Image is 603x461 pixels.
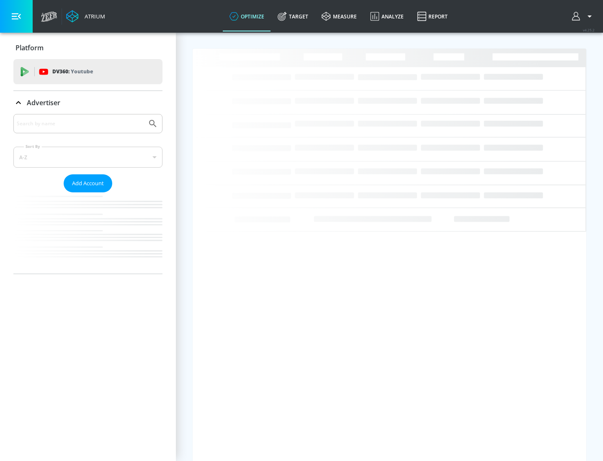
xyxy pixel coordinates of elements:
input: Search by name [17,118,144,129]
a: optimize [223,1,271,31]
div: DV360: Youtube [13,59,162,84]
p: DV360: [52,67,93,76]
p: Advertiser [27,98,60,107]
p: Platform [15,43,44,52]
div: Atrium [81,13,105,20]
p: Youtube [71,67,93,76]
span: v 4.25.2 [583,28,595,32]
span: Add Account [72,179,104,188]
a: Atrium [66,10,105,23]
div: Platform [13,36,162,60]
label: Sort By [24,144,42,149]
a: measure [315,1,363,31]
div: Advertiser [13,91,162,114]
a: Analyze [363,1,410,31]
div: Advertiser [13,114,162,274]
a: Target [271,1,315,31]
a: Report [410,1,454,31]
button: Add Account [64,174,112,192]
nav: list of Advertiser [13,192,162,274]
div: A-Z [13,147,162,168]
